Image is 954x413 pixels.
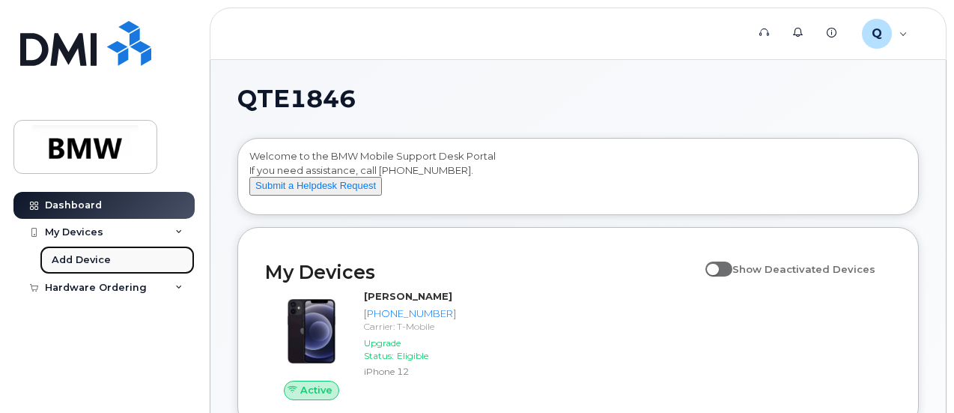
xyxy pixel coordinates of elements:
button: Submit a Helpdesk Request [249,177,382,196]
a: Submit a Helpdesk Request [249,179,382,191]
div: Welcome to the BMW Mobile Support Desk Portal If you need assistance, call [PHONE_NUMBER]. [249,149,907,209]
h2: My Devices [265,261,698,283]
input: Show Deactivated Devices [705,255,717,267]
img: iPhone_12.jpg [277,297,346,366]
span: Upgrade Status: [364,337,401,361]
div: iPhone 12 [364,365,456,378]
span: Active [300,383,332,397]
div: [PHONE_NUMBER] [364,307,456,321]
div: Carrier: T-Mobile [364,320,456,333]
strong: [PERSON_NAME] [364,290,452,302]
span: Eligible [397,350,428,361]
iframe: Messenger Launcher [889,348,943,402]
span: QTE1846 [237,88,356,110]
span: Show Deactivated Devices [732,263,875,275]
a: Active[PERSON_NAME][PHONE_NUMBER]Carrier: T-MobileUpgrade Status:EligibleiPhone 12 [265,289,462,400]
